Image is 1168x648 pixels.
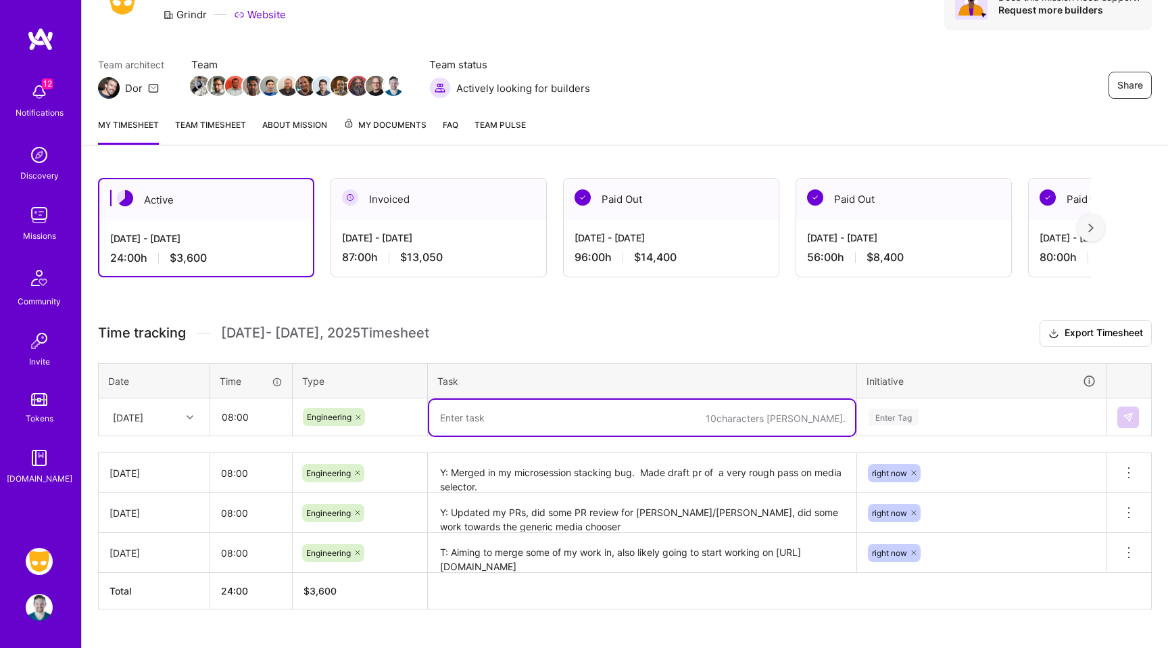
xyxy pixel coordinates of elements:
a: Team Member Avatar [297,74,314,97]
img: Submit [1123,412,1134,423]
img: Invoiced [342,189,358,206]
input: HH:MM [210,495,292,531]
a: Team Member Avatar [209,74,226,97]
img: Team Member Avatar [313,76,333,96]
div: Paid Out [796,179,1011,220]
span: $ 3,600 [303,585,337,597]
span: $8,400 [867,250,904,264]
img: Actively looking for builders [429,77,451,99]
i: icon Download [1048,327,1059,341]
a: Team Member Avatar [314,74,332,97]
a: Team Member Avatar [332,74,349,97]
div: Missions [23,229,56,243]
img: Paid Out [807,189,823,206]
span: Share [1117,78,1143,92]
img: User Avatar [26,594,53,621]
i: icon Mail [148,83,159,93]
img: Team Member Avatar [225,76,245,96]
a: Team timesheet [175,118,246,145]
div: 96:00 h [575,250,768,264]
div: [DATE] - [DATE] [110,231,302,246]
img: Active [117,190,133,206]
th: Total [99,573,210,609]
img: Team Member Avatar [366,76,386,96]
div: [DATE] - [DATE] [807,231,1000,245]
img: discovery [26,141,53,168]
div: [DATE] - [DATE] [575,231,768,245]
span: $13,050 [400,250,443,264]
span: Team Pulse [474,120,526,130]
img: Team Member Avatar [278,76,298,96]
span: right now [872,548,907,558]
a: Team Member Avatar [244,74,262,97]
div: [DATE] [113,410,143,424]
span: 12 [42,78,53,89]
div: Invoiced [331,179,546,220]
textarea: Y: Updated my PRs, did some PR review for [PERSON_NAME]/[PERSON_NAME], did some work towards the ... [429,494,855,532]
div: Enter Tag [869,407,919,427]
img: right [1088,223,1094,233]
div: Request more builders [998,3,1141,16]
span: Actively looking for builders [456,81,590,95]
img: Community [23,262,55,294]
div: [DATE] [109,506,199,520]
div: 56:00 h [807,250,1000,264]
a: Team Member Avatar [279,74,297,97]
a: Website [234,7,286,22]
img: Team Member Avatar [260,76,281,96]
th: Task [428,363,857,398]
img: Team Member Avatar [383,76,404,96]
img: tokens [31,393,47,406]
a: Team Member Avatar [262,74,279,97]
a: My Documents [343,118,427,145]
span: Engineering [307,412,351,422]
a: Team Pulse [474,118,526,145]
div: Community [18,294,61,308]
img: Team Member Avatar [348,76,368,96]
span: $14,400 [634,250,677,264]
div: Discovery [20,168,59,183]
img: Team Architect [98,77,120,99]
span: Team status [429,57,590,72]
span: Engineering [306,468,351,478]
input: HH:MM [210,455,292,491]
img: bell [26,78,53,106]
div: Notifications [16,106,64,120]
div: Dor [125,81,143,95]
span: Team [191,57,402,72]
div: [DOMAIN_NAME] [7,471,72,486]
a: Team Member Avatar [349,74,367,97]
div: 24:00 h [110,251,302,265]
span: right now [872,508,907,518]
span: Engineering [306,548,351,558]
div: Time [220,374,283,388]
img: Paid Out [1040,189,1056,206]
img: Paid Out [575,189,591,206]
img: logo [27,27,54,51]
th: 24:00 [210,573,293,609]
div: Grindr [163,7,207,22]
button: Export Timesheet [1040,320,1152,347]
input: HH:MM [210,535,292,571]
th: Type [293,363,428,398]
img: Team Member Avatar [208,76,228,96]
img: Team Member Avatar [243,76,263,96]
a: My timesheet [98,118,159,145]
div: [DATE] [109,466,199,480]
i: icon CompanyGray [163,9,174,20]
span: My Documents [343,118,427,133]
a: User Avatar [22,594,56,621]
a: Team Member Avatar [385,74,402,97]
img: Team Member Avatar [331,76,351,96]
th: Date [99,363,210,398]
button: Share [1109,72,1152,99]
span: Team architect [98,57,164,72]
span: right now [872,468,907,478]
span: [DATE] - [DATE] , 2025 Timesheet [221,325,429,342]
textarea: T: Aiming to merge some of my work in, also likely going to start working on [URL][DOMAIN_NAME] [429,534,855,572]
a: Team Member Avatar [191,74,209,97]
span: Time tracking [98,325,186,342]
div: [DATE] [109,546,199,560]
div: Paid Out [564,179,779,220]
a: Team Member Avatar [226,74,244,97]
